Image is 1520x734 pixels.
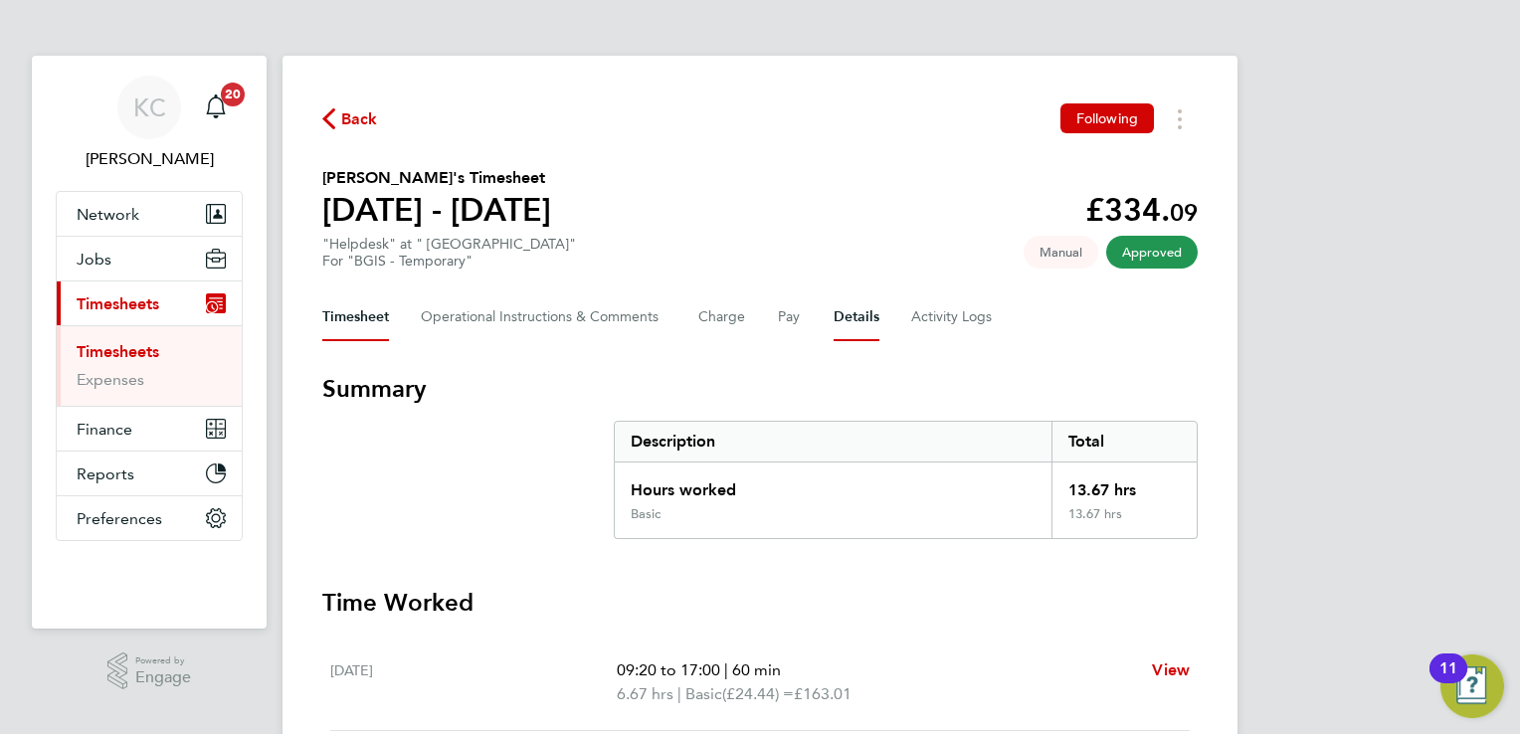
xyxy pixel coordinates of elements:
[1085,191,1198,229] app-decimal: £334.
[56,561,243,593] a: Go to home page
[341,107,378,131] span: Back
[57,325,242,406] div: Timesheets
[1152,660,1190,679] span: View
[724,660,728,679] span: |
[722,684,794,703] span: (£24.44) =
[617,660,720,679] span: 09:20 to 17:00
[1440,654,1504,718] button: Open Resource Center, 11 new notifications
[57,237,242,280] button: Jobs
[77,294,159,313] span: Timesheets
[322,106,378,131] button: Back
[32,56,267,629] nav: Main navigation
[911,293,995,341] button: Activity Logs
[322,293,389,341] button: Timesheet
[57,561,243,593] img: fastbook-logo-retina.png
[322,190,551,230] h1: [DATE] - [DATE]
[834,293,879,341] button: Details
[77,420,132,439] span: Finance
[1162,103,1198,134] button: Timesheets Menu
[778,293,802,341] button: Pay
[322,166,551,190] h2: [PERSON_NAME]'s Timesheet
[631,506,661,522] div: Basic
[615,462,1051,506] div: Hours worked
[57,407,242,451] button: Finance
[617,684,673,703] span: 6.67 hrs
[1152,658,1190,682] a: View
[57,281,242,325] button: Timesheets
[77,205,139,224] span: Network
[421,293,666,341] button: Operational Instructions & Comments
[322,253,576,270] div: For "BGIS - Temporary"
[330,658,617,706] div: [DATE]
[1076,109,1138,127] span: Following
[57,192,242,236] button: Network
[1051,422,1197,461] div: Total
[1051,462,1197,506] div: 13.67 hrs
[1051,506,1197,538] div: 13.67 hrs
[794,684,852,703] span: £163.01
[77,509,162,528] span: Preferences
[196,76,236,139] a: 20
[77,464,134,483] span: Reports
[56,147,243,171] span: Kay Cronin
[77,370,144,389] a: Expenses
[107,652,192,690] a: Powered byEngage
[1106,236,1198,269] span: This timesheet has been approved.
[135,652,191,669] span: Powered by
[1170,198,1198,227] span: 09
[77,250,111,269] span: Jobs
[698,293,746,341] button: Charge
[1060,103,1154,133] button: Following
[221,83,245,106] span: 20
[685,682,722,706] span: Basic
[677,684,681,703] span: |
[1439,668,1457,694] div: 11
[57,496,242,540] button: Preferences
[77,342,159,361] a: Timesheets
[57,452,242,495] button: Reports
[322,587,1198,619] h3: Time Worked
[732,660,781,679] span: 60 min
[1024,236,1098,269] span: This timesheet was manually created.
[614,421,1198,539] div: Summary
[322,373,1198,405] h3: Summary
[56,76,243,171] a: KC[PERSON_NAME]
[135,669,191,686] span: Engage
[615,422,1051,461] div: Description
[133,94,166,120] span: KC
[322,236,576,270] div: "Helpdesk" at " [GEOGRAPHIC_DATA]"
